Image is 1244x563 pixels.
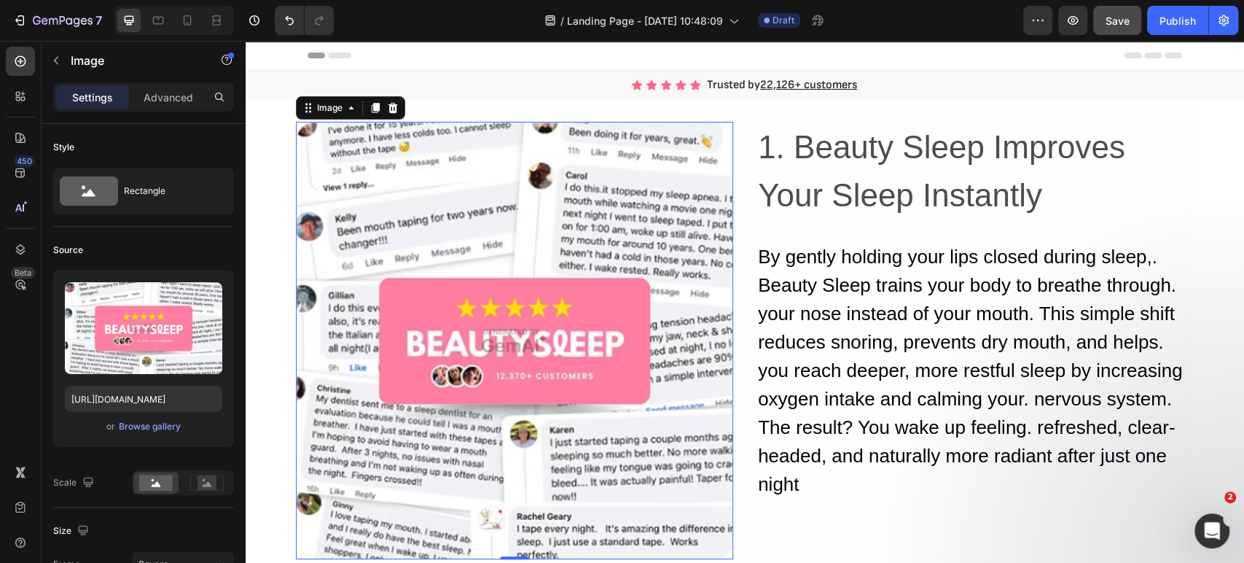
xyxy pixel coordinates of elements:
[106,418,115,435] span: or
[560,13,564,28] span: /
[65,282,222,374] img: preview-image
[124,174,213,208] div: Rectangle
[53,473,97,493] div: Scale
[1194,513,1229,548] iframe: Intercom live chat
[6,6,109,35] button: 7
[119,420,181,433] div: Browse gallery
[14,155,35,167] div: 450
[1093,6,1141,35] button: Save
[95,12,102,29] p: 7
[772,14,794,27] span: Draft
[71,52,195,69] p: Image
[275,6,334,35] div: Undo/Redo
[246,41,1244,563] iframe: To enrich screen reader interactions, please activate Accessibility in Grammarly extension settings
[1106,15,1130,27] span: Save
[118,419,181,434] button: Browse gallery
[1147,6,1208,35] button: Publish
[72,90,113,105] p: Settings
[11,267,35,279] div: Beta
[511,201,948,459] div: By gently holding your lips closed during sleep,. Beauty Sleep trains your body to breathe throug...
[511,81,948,180] h2: 1. Beauty Sleep Improves Your Sleep Instantly
[53,141,74,154] div: Style
[65,386,222,412] input: https://example.com/image.jpg
[144,90,193,105] p: Advanced
[567,13,723,28] span: Landing Page - [DATE] 10:48:09
[1224,492,1236,503] span: 2
[53,244,83,257] div: Source
[53,521,92,541] div: Size
[1159,13,1196,28] div: Publish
